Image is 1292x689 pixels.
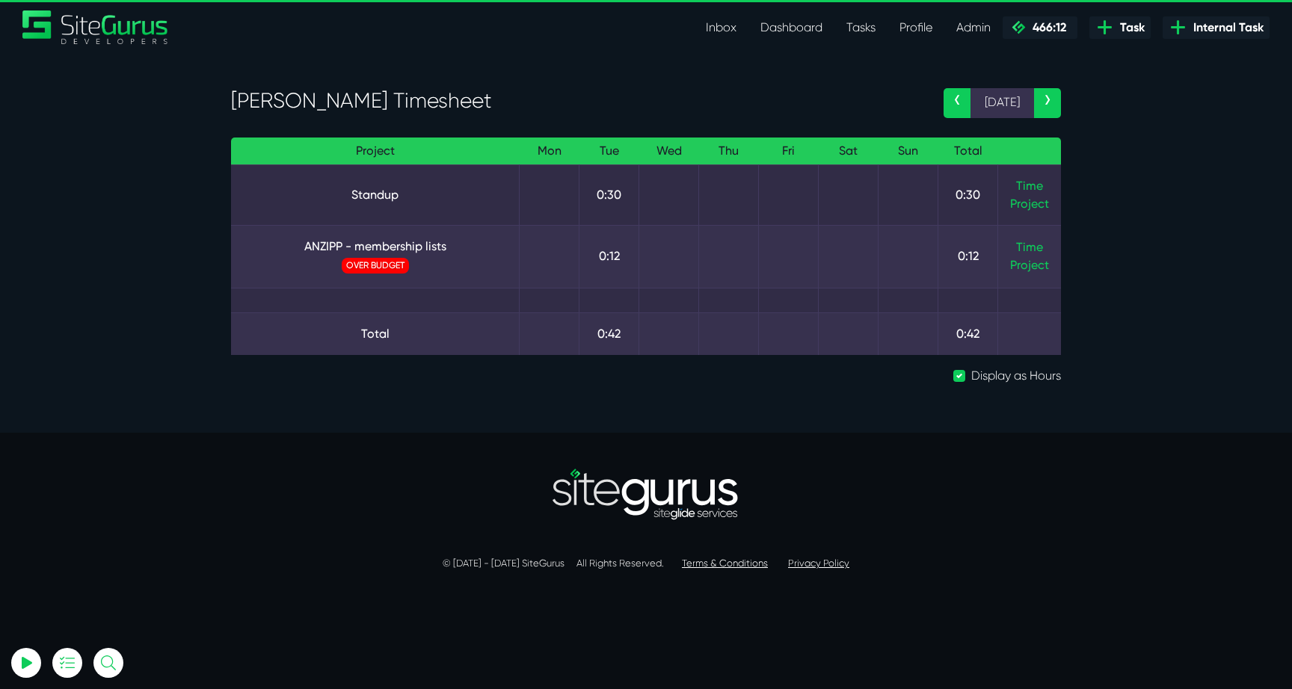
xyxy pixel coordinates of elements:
label: Display as Hours [971,367,1061,385]
p: © [DATE] - [DATE] SiteGurus All Rights Reserved. [231,556,1061,571]
th: Sat [819,138,879,165]
a: ‹ [944,88,970,118]
th: Thu [699,138,759,165]
span: 466:12 [1027,20,1066,34]
span: [DATE] [970,88,1034,118]
h3: [PERSON_NAME] Timesheet [231,88,921,114]
a: Admin [944,13,1003,43]
span: OVER BUDGET [342,258,409,274]
th: Fri [759,138,819,165]
a: Dashboard [748,13,834,43]
a: Profile [888,13,944,43]
a: › [1034,88,1061,118]
img: Sitegurus Logo [22,10,169,44]
th: Mon [520,138,579,165]
a: Privacy Policy [788,557,849,569]
td: 0:12 [938,225,998,288]
th: Sun [879,138,938,165]
a: 466:12 [1003,16,1077,39]
th: Project [231,138,520,165]
a: Project [1010,256,1049,274]
td: 0:42 [938,312,998,355]
a: Inbox [694,13,748,43]
a: Project [1010,195,1049,213]
a: Time [1016,179,1043,193]
td: 0:30 [579,164,639,225]
a: SiteGurus [22,10,169,44]
a: Tasks [834,13,888,43]
a: Internal Task [1163,16,1270,39]
td: 0:30 [938,164,998,225]
th: Wed [639,138,699,165]
a: Task [1089,16,1151,39]
a: Standup [243,186,507,204]
th: Total [938,138,998,165]
a: Terms & Conditions [682,557,768,569]
td: 0:12 [579,225,639,288]
span: Task [1114,19,1145,37]
th: Tue [579,138,639,165]
td: Total [231,312,520,355]
td: 0:42 [579,312,639,355]
span: Internal Task [1187,19,1264,37]
a: ANZIPP - membership lists [243,238,507,256]
a: Time [1016,240,1043,254]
